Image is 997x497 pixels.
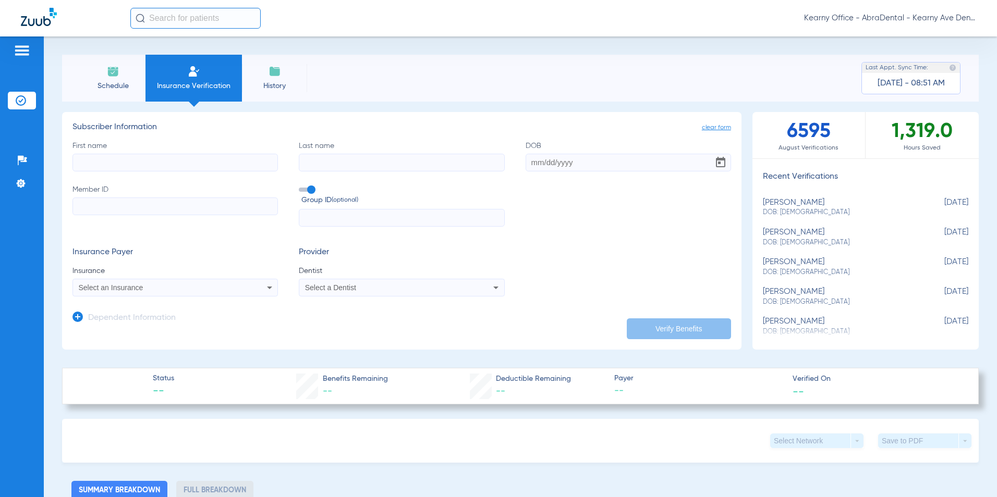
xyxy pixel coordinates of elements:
img: Schedule [107,65,119,78]
small: (optional) [332,195,358,206]
img: History [269,65,281,78]
span: [DATE] [916,228,968,247]
span: DOB: [DEMOGRAPHIC_DATA] [763,208,916,217]
button: Open calendar [710,152,731,173]
h3: Provider [299,247,504,258]
span: [DATE] [916,198,968,217]
span: DOB: [DEMOGRAPHIC_DATA] [763,268,916,277]
h3: Insurance Payer [72,247,278,258]
div: [PERSON_NAME] [763,198,916,217]
span: History [250,81,299,91]
div: [PERSON_NAME] [763,317,916,336]
label: Last name [299,141,504,171]
span: Last Appt. Sync Time: [866,63,928,73]
span: -- [496,387,505,396]
span: Schedule [88,81,138,91]
span: [DATE] [916,257,968,277]
div: 1,319.0 [866,112,979,158]
span: Group ID [301,195,504,206]
span: Benefits Remaining [323,374,388,384]
label: Member ID [72,184,278,227]
span: Status [153,373,174,384]
button: Verify Benefits [627,318,731,339]
span: Kearny Office - AbraDental - Kearny Ave Dental, LLC - Kearny General [804,13,976,23]
input: Search for patients [130,8,261,29]
span: clear form [702,122,731,133]
span: Deductible Remaining [496,374,571,384]
img: hamburger-icon [14,44,30,57]
label: DOB [526,141,731,171]
span: Payer [614,373,784,384]
span: [DATE] - 08:51 AM [878,78,945,89]
div: 6595 [752,112,866,158]
input: First name [72,154,278,171]
span: Select a Dentist [305,283,356,292]
span: -- [614,384,784,397]
iframe: Chat Widget [945,447,997,497]
img: Zuub Logo [21,8,57,26]
span: Dentist [299,266,504,276]
span: Insurance [72,266,278,276]
h3: Subscriber Information [72,122,731,133]
span: Insurance Verification [153,81,234,91]
div: [PERSON_NAME] [763,257,916,277]
span: -- [323,387,332,396]
span: DOB: [DEMOGRAPHIC_DATA] [763,297,916,307]
span: -- [153,384,174,399]
div: [PERSON_NAME] [763,228,916,247]
input: DOBOpen calendar [526,154,731,171]
img: Manual Insurance Verification [188,65,200,78]
img: Search Icon [136,14,145,23]
input: Member ID [72,197,278,215]
span: Select an Insurance [79,283,143,292]
span: DOB: [DEMOGRAPHIC_DATA] [763,238,916,247]
span: Hours Saved [866,143,979,153]
input: Last name [299,154,504,171]
label: First name [72,141,278,171]
h3: Recent Verifications [752,172,979,182]
span: -- [793,386,804,396]
img: last sync help info [949,64,956,71]
span: [DATE] [916,317,968,336]
div: [PERSON_NAME] [763,287,916,306]
span: [DATE] [916,287,968,306]
span: August Verifications [752,143,865,153]
span: Verified On [793,374,962,384]
h3: Dependent Information [88,313,176,324]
